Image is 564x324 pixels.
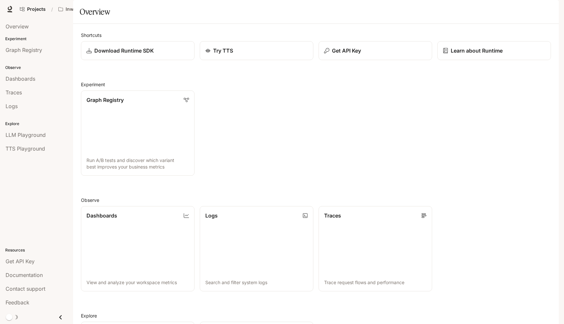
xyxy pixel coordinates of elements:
h2: Explore [81,312,551,319]
p: Search and filter system logs [205,279,308,286]
p: Get API Key [332,47,361,55]
p: Dashboards [86,212,117,219]
button: Open workspace menu [55,3,112,16]
p: Download Runtime SDK [94,47,154,55]
p: Learn about Runtime [451,47,503,55]
h1: Overview [80,5,110,18]
p: Trace request flows and performance [324,279,427,286]
div: / [49,6,55,13]
a: Graph RegistryRun A/B tests and discover which variant best improves your business metrics [81,90,195,176]
button: Get API Key [319,41,432,60]
p: Graph Registry [86,96,124,104]
h2: Observe [81,197,551,203]
p: Try TTS [213,47,233,55]
h2: Shortcuts [81,32,551,39]
p: Run A/B tests and discover which variant best improves your business metrics [86,157,189,170]
a: Try TTS [200,41,313,60]
a: DashboardsView and analyze your workspace metrics [81,206,195,291]
p: Inworld AI Demos kamil [66,7,102,12]
p: View and analyze your workspace metrics [86,279,189,286]
a: Learn about Runtime [437,41,551,60]
h2: Experiment [81,81,551,88]
p: Logs [205,212,218,219]
p: Traces [324,212,341,219]
a: Download Runtime SDK [81,41,195,60]
a: LogsSearch and filter system logs [200,206,313,291]
a: TracesTrace request flows and performance [319,206,432,291]
span: Projects [27,7,46,12]
a: Go to projects [17,3,49,16]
